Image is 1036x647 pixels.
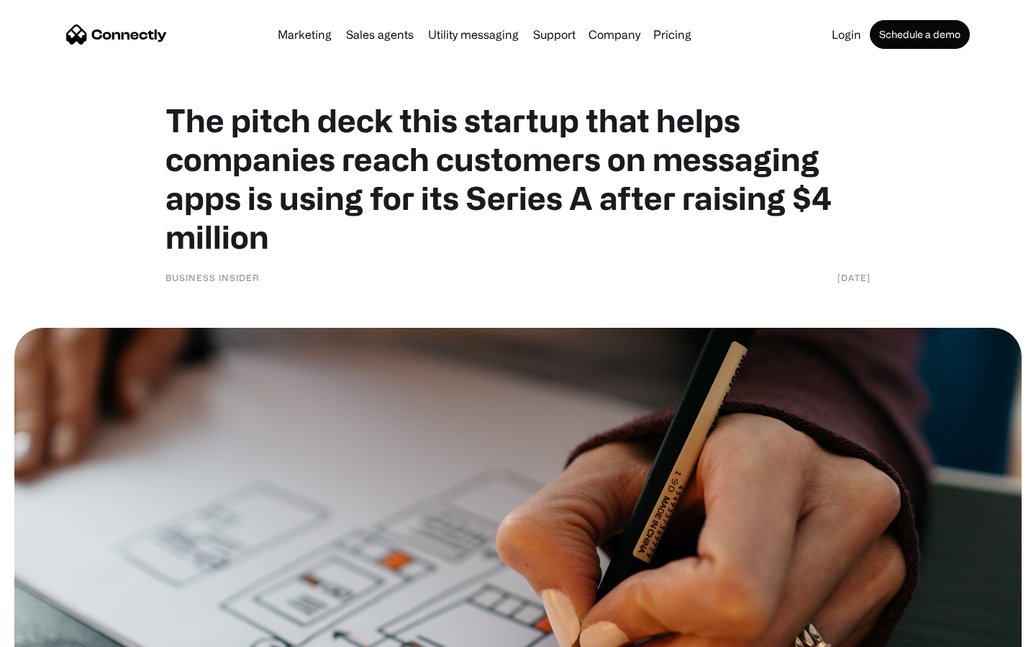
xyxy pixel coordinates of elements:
[340,29,419,40] a: Sales agents
[870,20,970,49] a: Schedule a demo
[589,24,640,45] div: Company
[14,622,86,642] aside: Language selected: English
[272,29,337,40] a: Marketing
[165,101,871,256] h1: The pitch deck this startup that helps companies reach customers on messaging apps is using for i...
[422,29,524,40] a: Utility messaging
[837,270,871,285] div: [DATE]
[165,270,260,285] div: Business Insider
[647,29,697,40] a: Pricing
[29,622,86,642] ul: Language list
[826,29,867,40] a: Login
[527,29,581,40] a: Support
